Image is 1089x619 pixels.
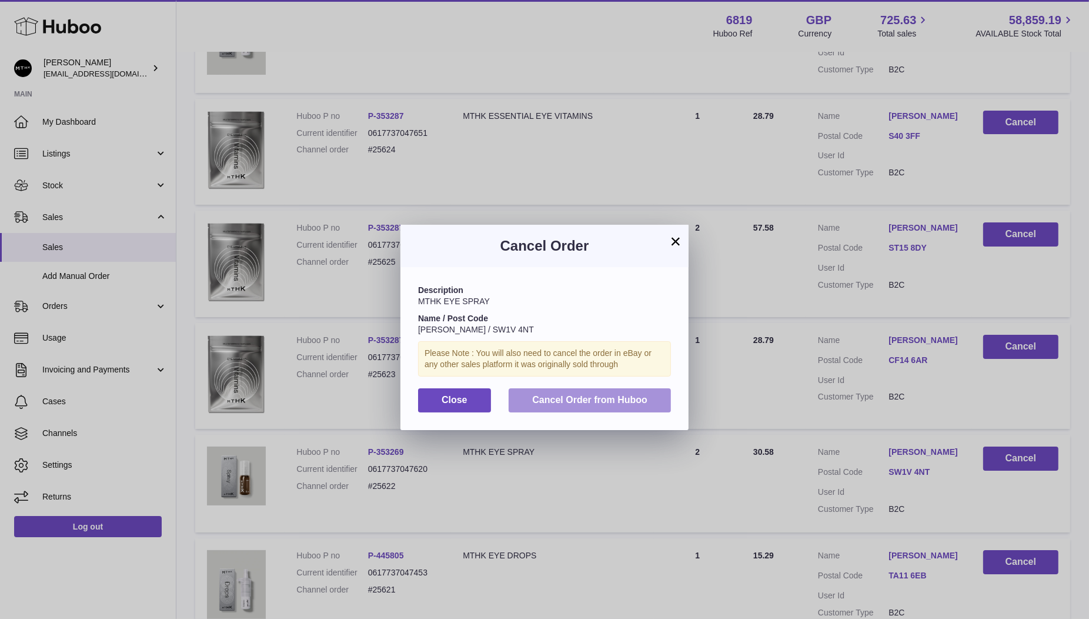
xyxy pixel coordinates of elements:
button: Close [418,388,491,412]
button: Cancel Order from Huboo [509,388,671,412]
button: × [669,234,683,248]
span: [PERSON_NAME] / SW1V 4NT [418,325,534,334]
span: Cancel Order from Huboo [532,395,647,405]
span: MTHK EYE SPRAY [418,297,490,306]
span: Close [442,395,467,405]
div: Please Note : You will also need to cancel the order in eBay or any other sales platform it was o... [418,341,671,377]
strong: Description [418,285,463,295]
strong: Name / Post Code [418,314,488,323]
h3: Cancel Order [418,237,671,255]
